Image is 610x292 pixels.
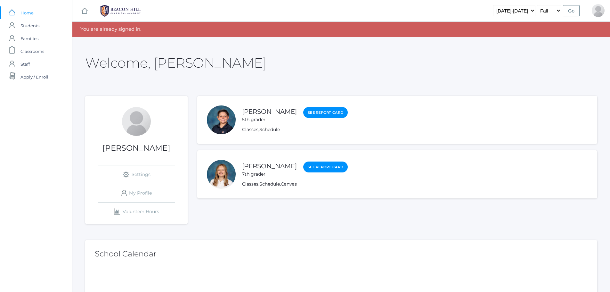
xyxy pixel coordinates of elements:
[20,45,44,58] span: Classrooms
[98,165,175,184] a: Settings
[303,107,348,118] a: See Report Card
[122,107,151,136] div: Andrea Oceguera
[20,71,48,83] span: Apply / Enroll
[20,6,34,19] span: Home
[281,181,297,187] a: Canvas
[242,181,348,188] div: , ,
[98,184,175,202] a: My Profile
[242,181,258,187] a: Classes
[303,162,348,173] a: See Report Card
[592,4,605,17] div: Andrea Oceguera
[20,58,30,71] span: Staff
[259,181,280,187] a: Schedule
[85,55,266,70] h2: Welcome, [PERSON_NAME]
[207,105,236,134] div: Aiden Oceguera
[242,126,348,133] div: ,
[563,5,580,16] input: Go
[20,19,39,32] span: Students
[242,162,297,170] a: [PERSON_NAME]
[207,160,236,189] div: Madison Oceguera
[242,127,258,132] a: Classes
[20,32,38,45] span: Families
[85,144,188,152] h1: [PERSON_NAME]
[95,250,588,258] h2: School Calendar
[242,108,297,115] a: [PERSON_NAME]
[72,22,610,37] div: You are already signed in.
[98,203,175,221] a: Volunteer Hours
[242,171,297,178] div: 7th grader
[242,116,297,123] div: 5th grader
[96,3,144,19] img: 1_BHCALogos-05.png
[259,127,280,132] a: Schedule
